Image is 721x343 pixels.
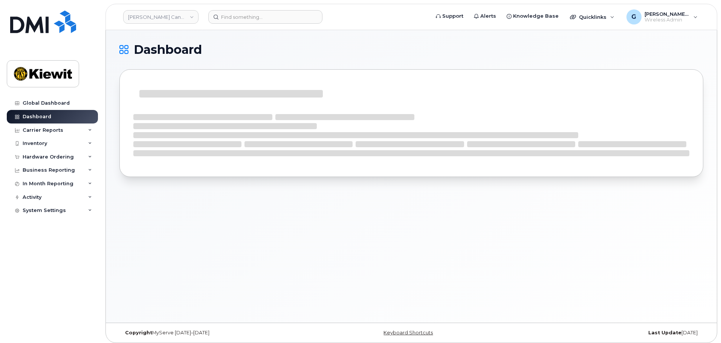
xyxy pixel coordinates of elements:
[125,330,152,335] strong: Copyright
[509,330,703,336] div: [DATE]
[119,330,314,336] div: MyServe [DATE]–[DATE]
[134,44,202,55] span: Dashboard
[383,330,433,335] a: Keyboard Shortcuts
[648,330,681,335] strong: Last Update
